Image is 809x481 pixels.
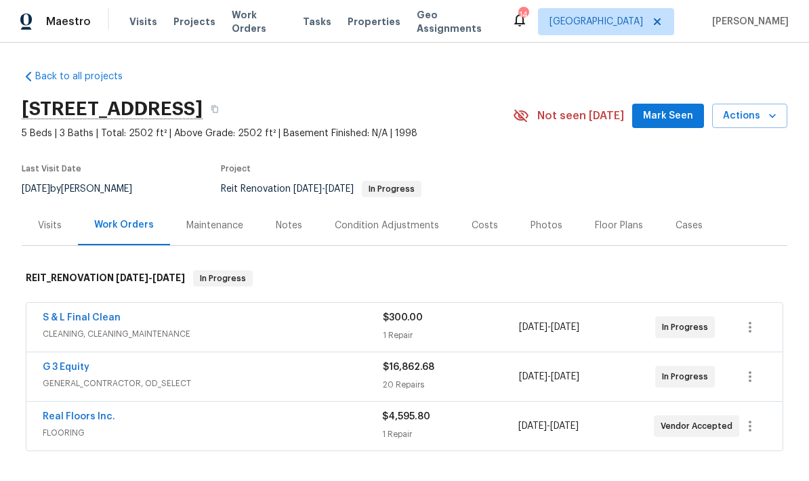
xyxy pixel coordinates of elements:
span: Vendor Accepted [661,419,738,433]
div: Condition Adjustments [335,219,439,232]
span: Projects [173,15,215,28]
span: Not seen [DATE] [537,109,624,123]
span: In Progress [662,320,713,334]
div: Costs [472,219,498,232]
span: 5 Beds | 3 Baths | Total: 2502 ft² | Above Grade: 2502 ft² | Basement Finished: N/A | 1998 [22,127,513,140]
span: - [519,320,579,334]
span: - [116,273,185,283]
span: In Progress [194,272,251,285]
span: - [519,370,579,383]
a: Real Floors Inc. [43,412,115,421]
span: [DATE] [550,421,579,431]
span: Maestro [46,15,91,28]
span: FLOORING [43,426,382,440]
div: Work Orders [94,218,154,232]
span: Project [221,165,251,173]
div: Notes [276,219,302,232]
span: Tasks [303,17,331,26]
span: [DATE] [293,184,322,194]
div: 14 [518,8,528,22]
span: GENERAL_CONTRACTOR, OD_SELECT [43,377,383,390]
span: Actions [723,108,776,125]
span: CLEANING, CLEANING_MAINTENANCE [43,327,383,341]
span: $16,862.68 [383,362,434,372]
div: 20 Repairs [383,378,519,392]
span: $300.00 [383,313,423,322]
span: In Progress [662,370,713,383]
span: Mark Seen [643,108,693,125]
div: Cases [676,219,703,232]
div: Floor Plans [595,219,643,232]
h6: REIT_RENOVATION [26,270,185,287]
span: [DATE] [519,322,547,332]
span: [DATE] [551,372,579,381]
span: [DATE] [152,273,185,283]
div: by [PERSON_NAME] [22,181,148,197]
span: Visits [129,15,157,28]
span: In Progress [363,185,420,193]
div: REIT_RENOVATION [DATE]-[DATE]In Progress [22,257,787,300]
span: [DATE] [518,421,547,431]
span: $4,595.80 [382,412,430,421]
div: Photos [531,219,562,232]
a: G 3 Equity [43,362,89,372]
span: [GEOGRAPHIC_DATA] [549,15,643,28]
button: Actions [712,104,787,129]
span: [DATE] [116,273,148,283]
span: [DATE] [551,322,579,332]
span: Properties [348,15,400,28]
div: 1 Repair [383,329,519,342]
span: Last Visit Date [22,165,81,173]
div: Maintenance [186,219,243,232]
span: [DATE] [519,372,547,381]
span: Reit Renovation [221,184,421,194]
button: Copy Address [203,97,227,121]
span: - [518,419,579,433]
span: - [293,184,354,194]
span: [DATE] [325,184,354,194]
div: 1 Repair [382,427,518,441]
a: S & L Final Clean [43,313,121,322]
span: [DATE] [22,184,50,194]
span: [PERSON_NAME] [707,15,789,28]
button: Mark Seen [632,104,704,129]
div: Visits [38,219,62,232]
span: Geo Assignments [417,8,495,35]
a: Back to all projects [22,70,152,83]
span: Work Orders [232,8,287,35]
